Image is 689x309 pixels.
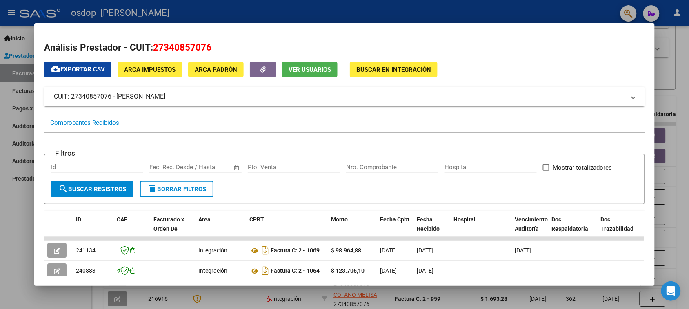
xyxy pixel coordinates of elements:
[118,62,182,77] button: ARCA Impuestos
[380,216,409,223] span: Fecha Cpbt
[44,62,111,77] button: Exportar CSV
[51,181,133,197] button: Buscar Registros
[124,66,176,73] span: ARCA Impuestos
[50,118,119,128] div: Comprobantes Recibidos
[331,267,365,274] strong: $ 123.706,10
[260,264,271,277] i: Descargar documento
[551,216,588,232] span: Doc Respaldatoria
[271,247,320,254] strong: Factura C: 2 - 1069
[249,216,264,223] span: CPBT
[232,163,241,172] button: Open calendar
[453,216,476,223] span: Hospital
[190,163,229,171] input: Fecha fin
[413,211,450,247] datatable-header-cell: Fecha Recibido
[76,267,96,274] span: 240883
[150,211,195,247] datatable-header-cell: Facturado x Orden De
[58,184,68,194] mat-icon: search
[140,181,213,197] button: Borrar Filtros
[661,281,681,301] div: Open Intercom Messenger
[113,211,150,247] datatable-header-cell: CAE
[356,66,431,73] span: Buscar en Integración
[44,87,645,106] mat-expansion-panel-header: CUIT: 27340857076 - [PERSON_NAME]
[417,216,440,232] span: Fecha Recibido
[76,216,81,223] span: ID
[417,267,433,274] span: [DATE]
[331,216,348,223] span: Monto
[271,268,320,274] strong: Factura C: 2 - 1064
[380,267,397,274] span: [DATE]
[511,211,548,247] datatable-header-cell: Vencimiento Auditoría
[44,41,645,55] h2: Análisis Prestador - CUIT:
[515,247,531,254] span: [DATE]
[149,163,182,171] input: Fecha inicio
[195,211,246,247] datatable-header-cell: Area
[147,185,206,193] span: Borrar Filtros
[54,92,625,102] mat-panel-title: CUIT: 27340857076 - [PERSON_NAME]
[76,247,96,254] span: 241134
[195,66,237,73] span: ARCA Padrón
[289,66,331,73] span: Ver Usuarios
[58,185,126,193] span: Buscar Registros
[380,247,397,254] span: [DATE]
[515,216,548,232] span: Vencimiento Auditoría
[51,66,105,73] span: Exportar CSV
[153,42,211,53] span: 27340857076
[153,216,184,232] span: Facturado x Orden De
[377,211,413,247] datatable-header-cell: Fecha Cpbt
[597,211,646,247] datatable-header-cell: Doc Trazabilidad
[198,267,227,274] span: Integración
[73,211,113,247] datatable-header-cell: ID
[600,216,633,232] span: Doc Trazabilidad
[51,64,60,74] mat-icon: cloud_download
[188,62,244,77] button: ARCA Padrón
[548,211,597,247] datatable-header-cell: Doc Respaldatoria
[328,211,377,247] datatable-header-cell: Monto
[117,216,127,223] span: CAE
[198,247,227,254] span: Integración
[450,211,511,247] datatable-header-cell: Hospital
[246,211,328,247] datatable-header-cell: CPBT
[282,62,338,77] button: Ver Usuarios
[350,62,438,77] button: Buscar en Integración
[260,244,271,257] i: Descargar documento
[147,184,157,194] mat-icon: delete
[51,148,79,159] h3: Filtros
[417,247,433,254] span: [DATE]
[198,216,211,223] span: Area
[331,247,361,254] strong: $ 98.964,88
[553,163,612,172] span: Mostrar totalizadores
